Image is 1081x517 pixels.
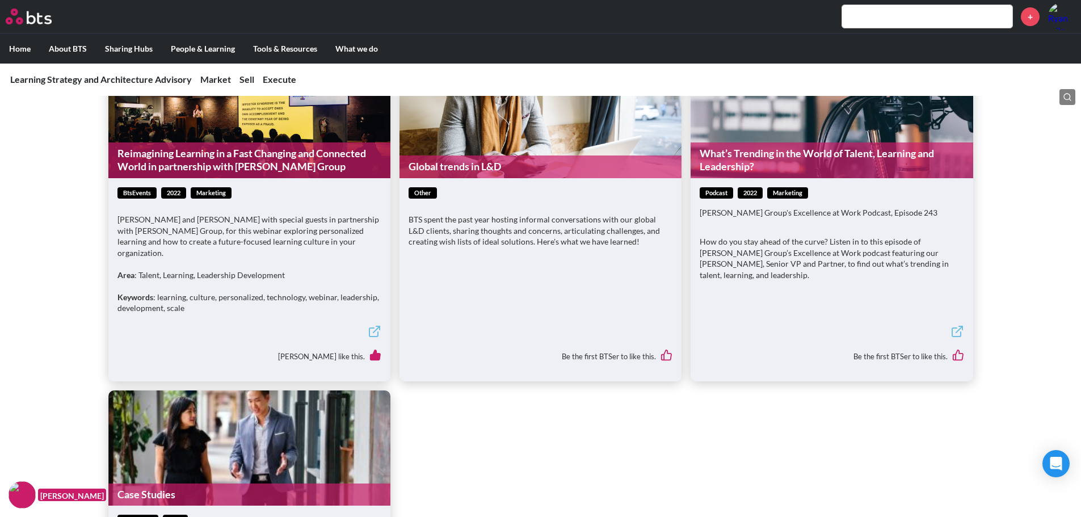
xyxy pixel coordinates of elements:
[767,187,808,199] span: Marketing
[239,74,254,85] a: Sell
[200,74,231,85] a: Market
[108,484,390,506] a: Case Studies
[244,34,326,64] label: Tools & Resources
[399,155,682,178] a: Global trends in L&D
[950,325,964,341] a: External link
[409,341,672,373] div: Be the first BTSer to like this.
[162,34,244,64] label: People & Learning
[1048,3,1075,30] a: Profile
[117,270,381,281] p: : Talent, Learning, Leadership Development
[96,34,162,64] label: Sharing Hubs
[117,292,153,302] strong: Keywords
[738,187,763,199] span: 2022
[263,74,296,85] a: Execute
[117,292,381,314] p: : learning, culture, personalized, technology, webinar, leadership, development, scale
[691,142,973,178] a: What’s Trending in the World of Talent, Learning and Leadership?
[368,325,381,341] a: External link
[191,187,232,199] span: Marketing
[38,489,106,502] figcaption: [PERSON_NAME]
[117,187,157,199] span: btsEvents
[117,270,134,280] strong: Area
[1042,450,1070,477] div: Open Intercom Messenger
[700,341,964,373] div: Be the first BTSer to like this.
[409,187,437,199] span: other
[700,236,964,280] p: How do you stay ahead of the curve? Listen in to this episode of [PERSON_NAME] Group’s Excellence...
[6,9,52,24] img: BTS Logo
[700,187,733,199] span: podcast
[117,341,381,373] div: [PERSON_NAME] like this.
[326,34,387,64] label: What we do
[6,9,73,24] a: Go home
[161,187,186,199] span: 2022
[40,34,96,64] label: About BTS
[1021,7,1040,26] a: +
[700,207,964,218] p: [PERSON_NAME] Group's Excellence at Work Podcast, Episode 243
[1048,3,1075,30] img: Ryan Stiles
[117,214,381,258] p: [PERSON_NAME] and [PERSON_NAME] with special guests in partnership with [PERSON_NAME] Group, for ...
[108,142,390,178] a: Reimagining Learning in a Fast Changing and Connected World in partnership with [PERSON_NAME] Group
[409,214,672,247] p: BTS spent the past year hosting informal conversations with our global L&D clients, sharing thoug...
[9,481,36,508] img: F
[10,74,192,85] a: Learning Strategy and Architecture Advisory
